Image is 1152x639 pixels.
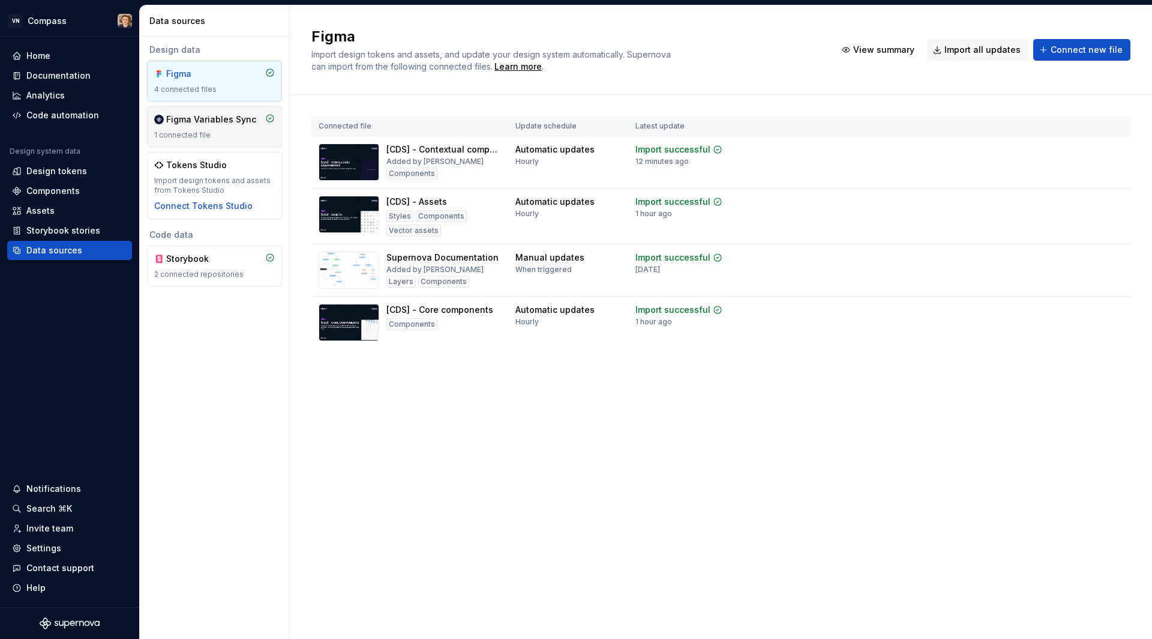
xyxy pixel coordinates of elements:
div: Search ⌘K [26,503,72,515]
div: Compass [28,15,67,27]
div: Design system data [10,147,80,156]
span: . [493,62,544,71]
a: Storybook2 connected repositories [147,246,282,286]
div: Analytics [26,89,65,101]
div: Added by [PERSON_NAME] [386,157,484,166]
button: Contact support [7,559,132,578]
div: Home [26,50,50,62]
div: Design data [147,44,282,56]
a: Storybook stories [7,221,132,240]
a: Code automation [7,106,132,125]
button: Search ⌘K [7,499,132,518]
button: Notifications [7,479,132,498]
div: Vector assets [386,225,441,237]
div: Layers [386,276,416,288]
button: Help [7,578,132,598]
span: Import all updates [944,44,1021,56]
th: Connected file [311,117,508,136]
div: Data sources [149,15,284,27]
div: Import successful [635,196,710,208]
div: Figma [166,68,224,80]
span: View summary [853,44,914,56]
button: Import all updates [927,39,1028,61]
span: Import design tokens and assets, and update your design system automatically. Supernova can impor... [311,49,673,71]
div: When triggered [515,265,572,274]
div: Components [386,318,437,330]
div: Assets [26,205,55,217]
div: Design tokens [26,165,87,177]
div: Components [26,185,80,197]
div: Supernova Documentation [386,252,499,264]
div: Documentation [26,70,91,82]
a: Data sources [7,241,132,260]
div: Code automation [26,109,99,121]
div: Manual updates [515,252,584,264]
span: Connect new file [1051,44,1123,56]
a: Documentation [7,66,132,85]
div: Components [386,168,437,180]
button: Connect Tokens Studio [154,200,253,212]
div: Code data [147,229,282,241]
div: Storybook [166,253,224,265]
div: Tokens Studio [166,159,227,171]
div: 1 connected file [154,130,275,140]
div: Components [418,276,469,288]
button: View summary [836,39,922,61]
div: [CDS] - Assets [386,196,447,208]
div: [CDS] - Contextual components [386,144,501,156]
button: VNCompassUgo Jauffret [2,8,137,34]
a: Figma Variables Sync1 connected file [147,106,282,147]
button: Connect new file [1033,39,1130,61]
div: Automatic updates [515,144,595,156]
img: Ugo Jauffret [118,14,132,28]
div: Notifications [26,483,81,495]
a: Assets [7,201,132,220]
div: 1 hour ago [635,209,672,219]
svg: Supernova Logo [40,617,100,629]
div: Added by [PERSON_NAME] [386,265,484,274]
th: Update schedule [508,117,628,136]
div: Hourly [515,157,539,166]
div: 2 connected repositories [154,270,275,279]
div: [CDS] - Core components [386,304,493,316]
div: Styles [386,210,413,222]
a: Learn more [494,61,542,73]
a: Settings [7,539,132,558]
div: Invite team [26,522,73,535]
div: Import successful [635,252,710,264]
a: Figma4 connected files [147,61,282,101]
div: Data sources [26,244,82,256]
div: Components [416,210,467,222]
div: VN [8,14,23,28]
th: Latest update [628,117,753,136]
div: Figma Variables Sync [166,114,256,126]
a: Analytics [7,86,132,105]
div: Contact support [26,562,94,574]
div: 4 connected files [154,85,275,94]
div: Hourly [515,317,539,327]
div: 12 minutes ago [635,157,689,166]
div: Hourly [515,209,539,219]
h2: Figma [311,27,821,46]
div: 1 hour ago [635,317,672,327]
div: Automatic updates [515,196,595,208]
a: Components [7,181,132,201]
div: Storybook stories [26,225,100,237]
a: Invite team [7,519,132,538]
div: Import design tokens and assets from Tokens Studio [154,176,275,195]
div: Import successful [635,144,710,156]
div: Help [26,582,46,594]
a: Home [7,46,132,65]
a: Design tokens [7,162,132,181]
a: Tokens StudioImport design tokens and assets from Tokens StudioConnect Tokens Studio [147,152,282,219]
div: Import successful [635,304,710,316]
div: [DATE] [635,265,660,274]
div: Automatic updates [515,304,595,316]
div: Settings [26,542,61,554]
